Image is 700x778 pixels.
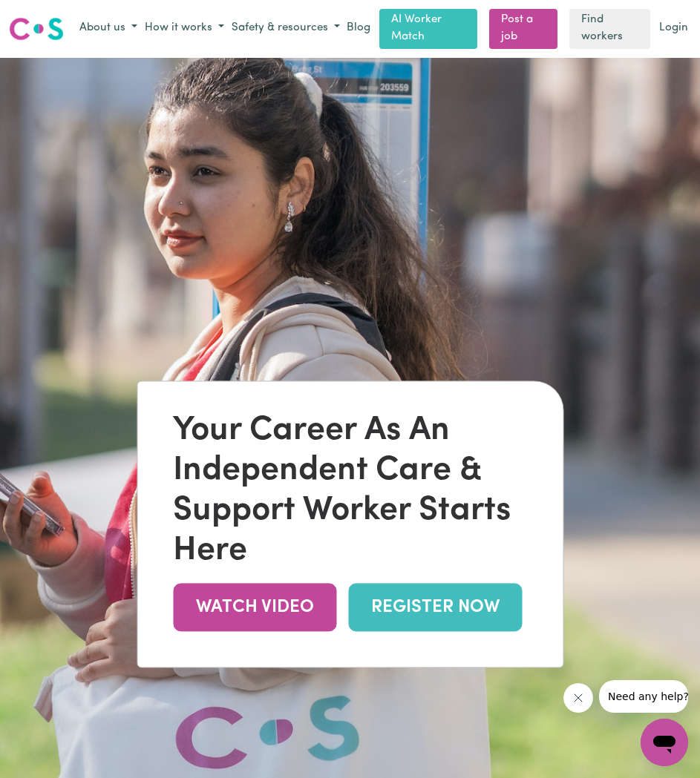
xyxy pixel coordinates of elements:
a: Blog [344,17,373,40]
span: Need any help? [9,10,90,22]
a: Careseekers logo [9,12,64,46]
div: Your Career As An Independent Care & Support Worker Starts Here [173,411,527,571]
button: How it works [141,16,228,41]
a: REGISTER NOW [348,583,522,631]
a: AI Worker Match [379,9,477,49]
iframe: Message from company [599,680,688,713]
button: About us [76,16,141,41]
a: WATCH VIDEO [173,583,336,631]
img: Careseekers logo [9,16,64,42]
a: Post a job [489,9,557,49]
a: Login [656,17,691,40]
button: Safety & resources [228,16,344,41]
iframe: Button to launch messaging window [641,719,688,766]
a: Find workers [569,9,650,49]
iframe: Close message [563,683,593,713]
